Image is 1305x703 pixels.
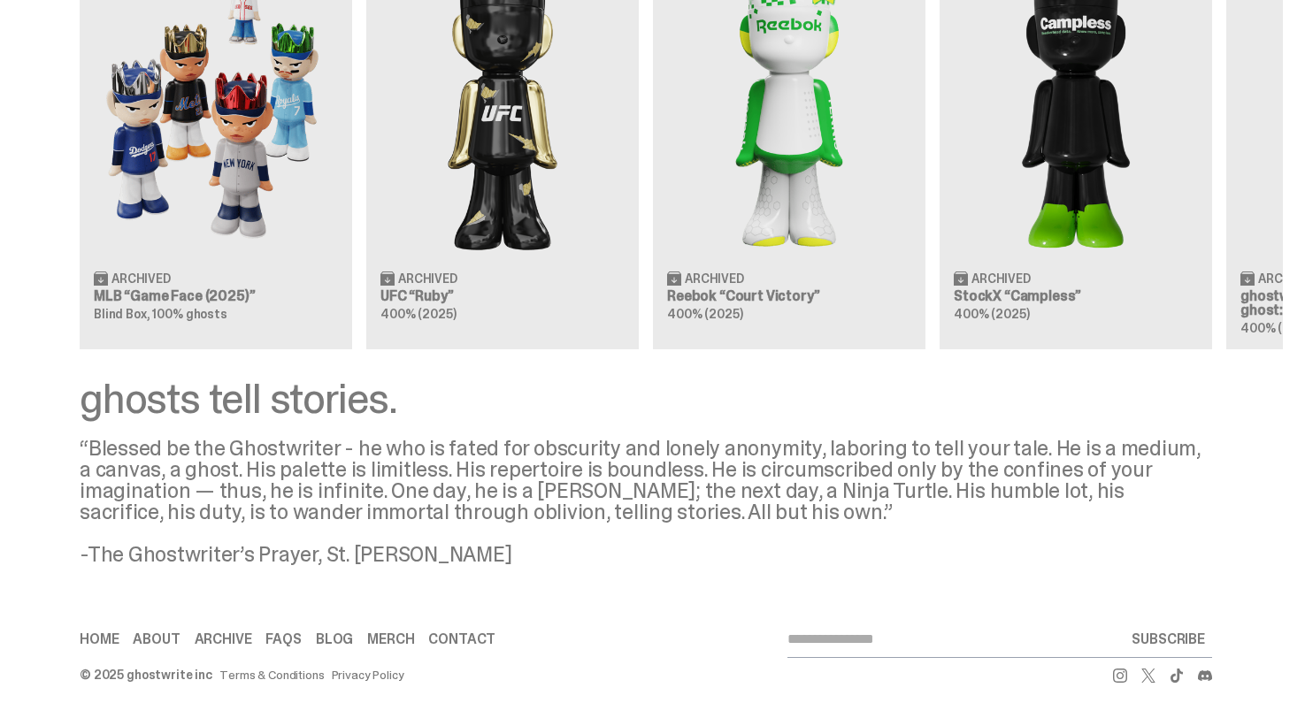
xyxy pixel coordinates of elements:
span: (2025) [991,306,1029,322]
a: Merch [367,632,414,646]
h3: Reebok “Court Victory” [667,289,911,303]
span: (2025) [418,306,456,322]
a: Archive [195,632,252,646]
span: (2025) [704,306,742,322]
span: ghosts [186,306,227,322]
h3: MLB “Game Face (2025)” [94,289,338,303]
span: 100% [152,306,182,322]
span: Archived [398,272,457,285]
div: ghosts tell stories. [80,378,1212,420]
a: Blog [316,632,353,646]
div: © 2025 ghostwrite inc [80,669,212,681]
a: Terms & Conditions [219,669,324,681]
div: “Blessed be the Ghostwriter - he who is fated for obscurity and lonely anonymity, laboring to tel... [80,438,1212,565]
span: 400% [1240,320,1275,336]
a: FAQs [265,632,301,646]
span: Archived [111,272,171,285]
button: SUBSCRIBE [1125,622,1212,657]
a: About [133,632,180,646]
span: 400% [954,306,988,322]
a: Privacy Policy [332,669,404,681]
h3: StockX “Campless” [954,289,1198,303]
span: 400% [667,306,702,322]
h3: UFC “Ruby” [380,289,625,303]
span: Archived [971,272,1031,285]
span: Archived [685,272,744,285]
span: Blind Box, [94,306,150,322]
a: Contact [428,632,495,646]
a: Home [80,632,119,646]
span: 400% [380,306,415,322]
